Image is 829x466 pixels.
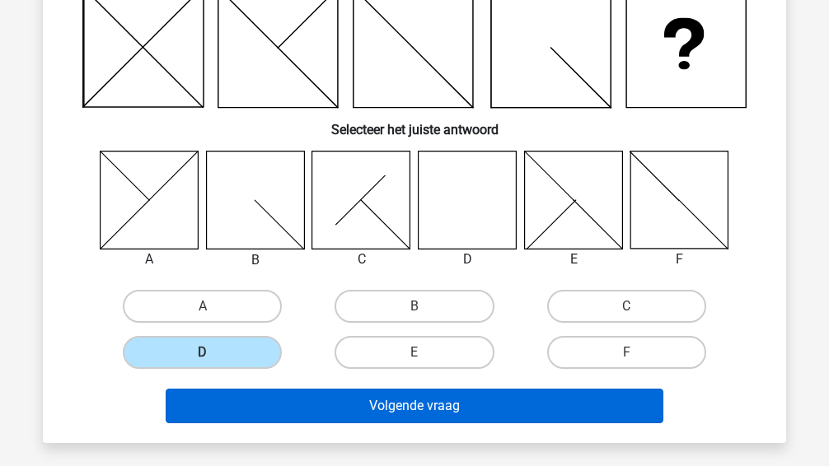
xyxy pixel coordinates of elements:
label: D [123,336,282,369]
label: F [547,336,706,369]
label: A [123,290,282,323]
div: F [617,249,742,269]
div: E [512,249,636,269]
div: D [405,249,530,269]
div: B [194,250,318,270]
label: C [547,290,706,323]
h6: Selecteer het juiste antwoord [69,109,760,137]
div: A [87,249,212,269]
label: B [335,290,494,323]
label: E [335,336,494,369]
button: Volgende vraag [166,389,664,423]
div: C [299,249,424,269]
